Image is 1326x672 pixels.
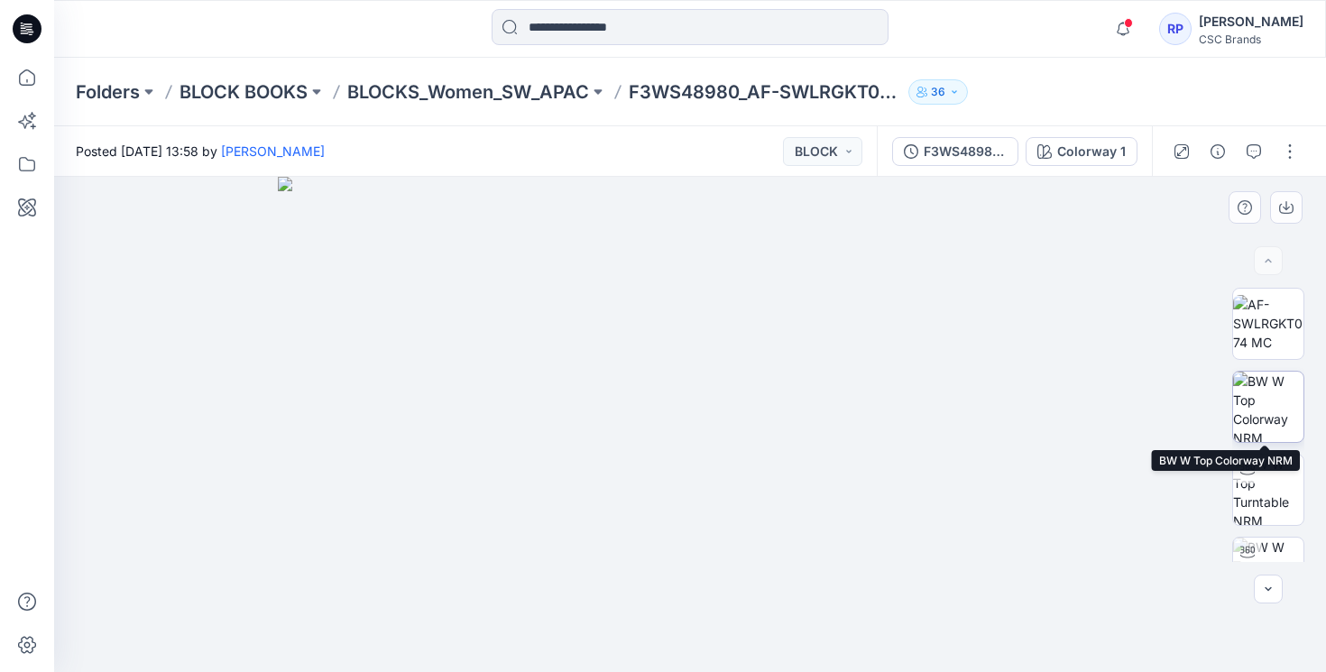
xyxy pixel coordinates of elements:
[221,143,325,159] a: [PERSON_NAME]
[1233,455,1303,525] img: BW W Top Turntable NRM
[908,79,968,105] button: 36
[278,177,1103,672] img: eyJhbGciOiJIUzI1NiIsImtpZCI6IjAiLCJzbHQiOiJzZXMiLCJ0eXAiOiJKV1QifQ.eyJkYXRhIjp7InR5cGUiOiJzdG9yYW...
[1233,295,1303,352] img: AF-SWLRGKT074 MC
[1159,13,1192,45] div: RP
[76,79,140,105] a: Folders
[180,79,308,105] a: BLOCK BOOKS
[1203,137,1232,166] button: Details
[629,79,901,105] p: F3WS48980_AF-SWLRGKT074_F13_PAREG_VFA
[1233,538,1303,608] img: BW W Top Turntable NRM 2
[1233,372,1303,442] img: BW W Top Colorway NRM
[931,82,945,102] p: 36
[892,137,1018,166] button: F3WS48980_AF-SWLRGKT074_F13_PAREG_VFA
[924,142,1007,161] div: F3WS48980_AF-SWLRGKT074_F13_PAREG_VFA
[1199,11,1303,32] div: [PERSON_NAME]
[1026,137,1137,166] button: Colorway 1
[347,79,589,105] a: BLOCKS_Women_SW_APAC
[1199,32,1303,46] div: CSC Brands
[1057,142,1126,161] div: Colorway 1
[76,142,325,161] span: Posted [DATE] 13:58 by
